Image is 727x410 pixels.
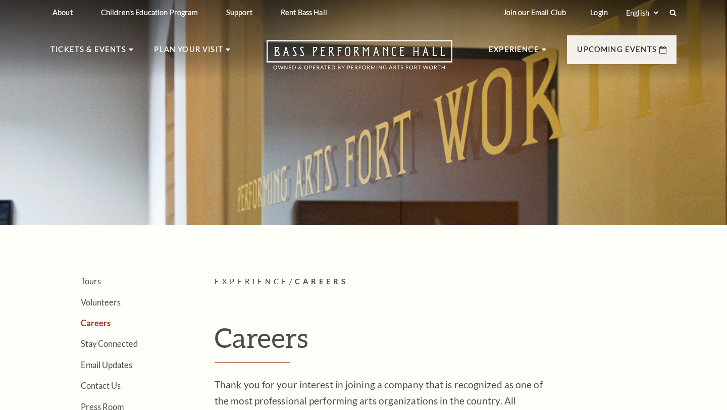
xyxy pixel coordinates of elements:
a: Contact Us [81,381,121,390]
a: Tours [81,276,101,286]
p: Children's Education Program [101,8,198,17]
a: Volunteers [81,297,121,307]
a: Careers [81,318,111,328]
p: Rent Bass Hall [281,8,327,17]
p: About [53,8,73,17]
span: Careers [295,277,348,286]
select: Select: [624,8,660,18]
p: Support [226,8,252,17]
p: Plan Your Visit [154,43,223,62]
h1: Careers [215,321,677,363]
p: Experience [489,43,539,62]
a: Stay Connected [81,339,138,348]
p: Upcoming Events [577,43,657,62]
p: / [215,276,677,288]
a: Email Updates [81,360,132,370]
span: Experience [215,277,289,286]
p: Tickets & Events [50,43,126,62]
